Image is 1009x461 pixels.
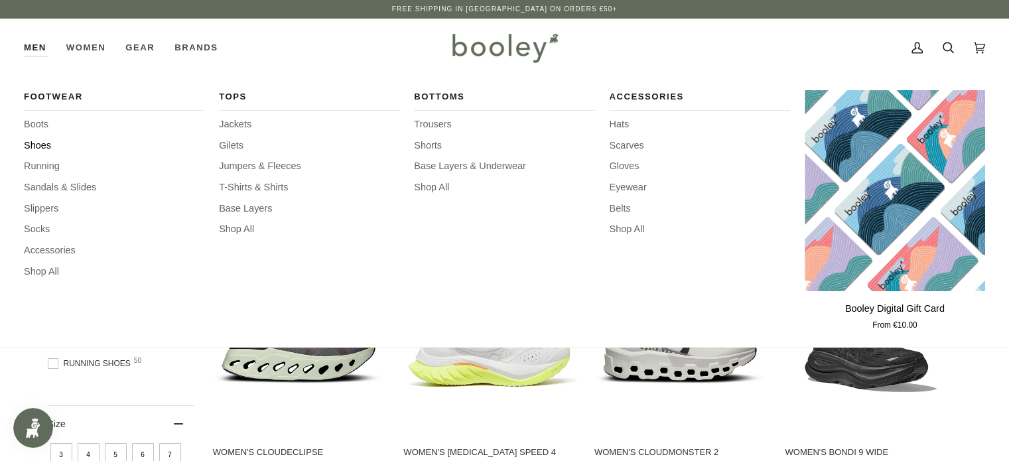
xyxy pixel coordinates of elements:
[609,117,789,132] a: Hats
[24,19,56,77] a: Men
[609,180,789,195] a: Eyewear
[219,117,399,132] a: Jackets
[403,446,575,458] span: Women's [MEDICAL_DATA] Speed 4
[165,19,228,77] a: Brands
[174,41,218,54] span: Brands
[13,408,53,448] iframe: Button to open loyalty program pop-up
[24,117,204,132] a: Boots
[24,202,204,216] a: Slippers
[414,139,594,153] a: Shorts
[609,159,789,174] a: Gloves
[414,117,594,132] a: Trousers
[24,243,204,258] a: Accessories
[115,19,165,77] a: Gear
[219,90,399,111] a: Tops
[48,419,66,429] span: Size
[414,90,594,103] span: Bottoms
[24,19,56,77] div: Men Footwear Boots Shoes Running Sandals & Slides Slippers Socks Accessories Shop All Tops Jacket...
[24,180,204,195] a: Sandals & Slides
[805,90,985,331] product-grid-item: Booley Digital Gift Card
[609,222,789,237] a: Shop All
[219,180,399,195] a: T-Shirts & Shirts
[125,41,155,54] span: Gear
[24,159,204,174] a: Running
[414,180,594,195] a: Shop All
[805,90,985,291] a: Booley Digital Gift Card
[805,296,985,332] a: Booley Digital Gift Card
[594,446,766,458] span: Women's Cloudmonster 2
[219,139,399,153] a: Gilets
[24,90,204,103] span: Footwear
[219,222,399,237] a: Shop All
[609,202,789,216] a: Belts
[219,202,399,216] a: Base Layers
[392,4,617,15] p: Free Shipping in [GEOGRAPHIC_DATA] on Orders €50+
[24,139,204,153] a: Shoes
[414,159,594,174] a: Base Layers & Underwear
[24,265,204,279] a: Shop All
[446,29,563,67] img: Booley
[609,90,789,103] span: Accessories
[219,90,399,103] span: Tops
[609,139,789,153] a: Scarves
[56,19,115,77] a: Women
[66,41,105,54] span: Women
[134,358,141,364] span: 50
[845,302,945,316] p: Booley Digital Gift Card
[24,90,204,111] a: Footwear
[219,159,399,174] a: Jumpers & Fleeces
[609,90,789,111] a: Accessories
[213,446,385,458] span: Women's Cloudeclipse
[48,358,135,369] span: Running Shoes
[785,446,957,458] span: Women's Bondi 9 Wide
[805,90,985,291] product-grid-item-variant: €10.00
[24,222,204,237] a: Socks
[414,90,594,111] a: Bottoms
[872,320,917,332] span: From €10.00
